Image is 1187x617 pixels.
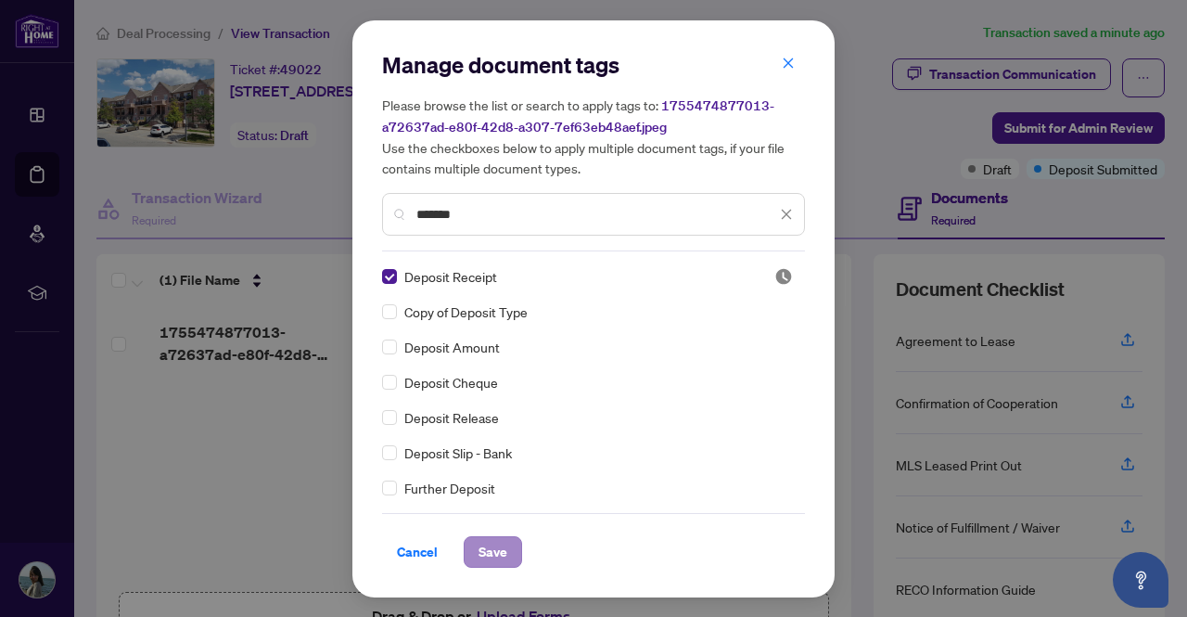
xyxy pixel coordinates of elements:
[404,302,528,322] span: Copy of Deposit Type
[774,267,793,286] span: Pending Review
[782,57,795,70] span: close
[382,97,774,135] span: 1755474877013-a72637ad-e80f-42d8-a307-7ef63eb48aef.jpeg
[404,443,512,463] span: Deposit Slip - Bank
[404,407,499,428] span: Deposit Release
[404,337,500,357] span: Deposit Amount
[404,478,495,498] span: Further Deposit
[479,537,507,567] span: Save
[404,266,497,287] span: Deposit Receipt
[382,536,453,568] button: Cancel
[382,95,805,178] h5: Please browse the list or search to apply tags to: Use the checkboxes below to apply multiple doc...
[780,208,793,221] span: close
[382,50,805,80] h2: Manage document tags
[1113,552,1168,608] button: Open asap
[397,537,438,567] span: Cancel
[464,536,522,568] button: Save
[404,372,498,392] span: Deposit Cheque
[774,267,793,286] img: status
